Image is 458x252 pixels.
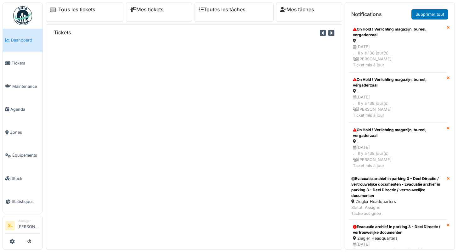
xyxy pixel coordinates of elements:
a: Evacuatie archief in parking 3 - Deel Directie / vertrouwelijke documenten - Evacuatie archief in... [349,173,447,220]
div: Evacuatie archief in parking 3 - Deel Directie / vertrouwelijke documenten [353,224,443,235]
a: Équipements [3,144,42,167]
a: Tickets [3,52,42,75]
div: [DATE] . | Il y a 138 jour(s) [PERSON_NAME] Ticket mis à jour [353,144,443,169]
a: Stock [3,167,42,190]
span: Tickets [12,60,40,66]
div: . [353,38,443,44]
a: Maintenance [3,75,42,98]
div: . [353,138,443,144]
a: On Hold ! Verlichting magazijn, bureel, vergaderzaal . [DATE]. | Il y a 138 jour(s) [PERSON_NAME]... [349,123,447,173]
a: Toutes les tâches [199,7,246,13]
a: Zones [3,121,42,144]
span: Maintenance [12,83,40,89]
h6: Tickets [54,30,71,36]
div: [DATE] . | Il y a 138 jour(s) [PERSON_NAME] Ticket mis à jour [353,94,443,118]
div: [DATE] . | Il y a 138 jour(s) [PERSON_NAME] Ticket mis à jour [353,44,443,68]
a: Dashboard [3,29,42,52]
h6: Notifications [351,11,382,17]
div: On Hold ! Verlichting magazijn, bureel, vergaderzaal [353,77,443,88]
a: On Hold ! Verlichting magazijn, bureel, vergaderzaal . [DATE]. | Il y a 138 jour(s) [PERSON_NAME]... [349,22,447,72]
div: Ziegler Headquarters [351,199,444,204]
div: Statut: Assigné Tâche assignée [351,204,444,216]
a: Mes tickets [130,7,164,13]
span: Agenda [10,106,40,112]
div: . [353,88,443,94]
li: [PERSON_NAME] [17,219,40,232]
span: Dashboard [11,37,40,43]
a: Statistiques [3,190,42,213]
a: On Hold ! Verlichting magazijn, bureel, vergaderzaal . [DATE]. | Il y a 138 jour(s) [PERSON_NAME]... [349,72,447,123]
div: On Hold ! Verlichting magazijn, bureel, vergaderzaal [353,127,443,138]
a: Agenda [3,98,42,121]
a: Tous les tickets [58,7,95,13]
a: Mes tâches [280,7,314,13]
img: Badge_color-CXgf-gQk.svg [13,6,32,25]
div: On Hold ! Verlichting magazijn, bureel, vergaderzaal [353,26,443,38]
div: Evacuatie archief in parking 3 - Deel Directie / vertrouwelijke documenten - Evacuatie archief in... [351,176,444,199]
span: Zones [10,129,40,135]
span: Statistiques [12,199,40,204]
div: Ziegler Headquarters [353,235,443,241]
span: Stock [12,176,40,182]
a: Supprimer tout [411,9,448,20]
div: Manager [17,219,40,223]
span: Équipements [12,152,40,158]
a: SL Manager[PERSON_NAME] [5,219,40,234]
li: SL [5,221,15,230]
